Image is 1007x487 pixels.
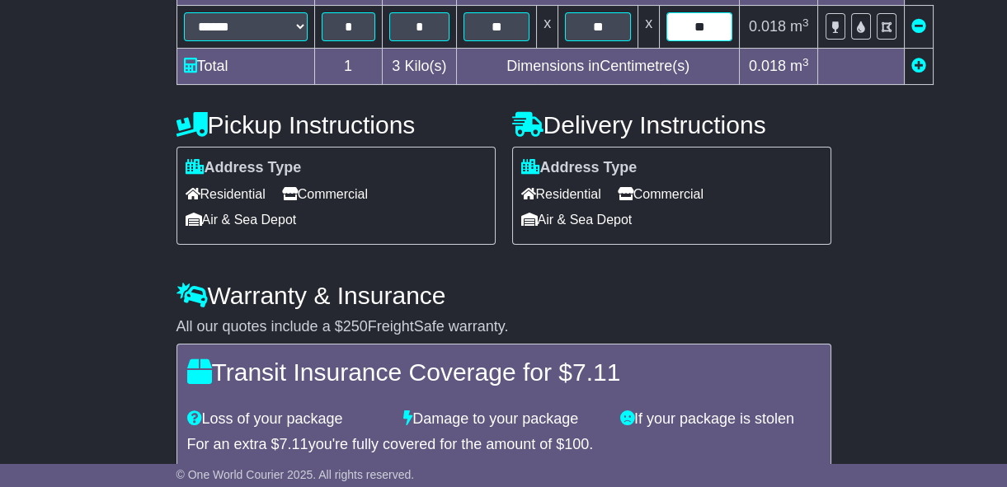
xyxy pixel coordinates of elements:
label: Address Type [521,159,638,177]
span: m [790,58,809,74]
sup: 3 [802,16,809,29]
span: Commercial [282,181,368,207]
span: 3 [392,58,400,74]
div: Damage to your package [395,410,612,428]
span: Air & Sea Depot [521,207,633,232]
h4: Pickup Instructions [176,111,496,138]
span: Residential [186,181,266,207]
td: Kilo(s) [382,49,457,85]
span: 0.018 [749,58,786,74]
span: m [790,18,809,35]
span: 7.11 [572,358,620,386]
h4: Warranty & Insurance [176,282,831,309]
span: 250 [343,318,368,335]
a: Add new item [911,58,926,74]
span: Residential [521,181,601,207]
h4: Transit Insurance Coverage for $ [187,358,821,386]
td: x [537,6,558,49]
span: 100 [564,436,589,452]
span: Commercial [618,181,703,207]
td: Total [176,49,314,85]
span: © One World Courier 2025. All rights reserved. [176,468,415,481]
td: Dimensions in Centimetre(s) [457,49,740,85]
h4: Delivery Instructions [512,111,831,138]
td: x [638,6,660,49]
td: 1 [314,49,382,85]
span: Air & Sea Depot [186,207,297,232]
label: Address Type [186,159,302,177]
span: 0.018 [749,18,786,35]
div: Loss of your package [179,410,396,428]
sup: 3 [802,56,809,68]
div: If your package is stolen [612,410,829,428]
span: 7.11 [280,436,308,452]
div: For an extra $ you're fully covered for the amount of $ . [187,436,821,454]
div: All our quotes include a $ FreightSafe warranty. [176,318,831,336]
a: Remove this item [911,18,926,35]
